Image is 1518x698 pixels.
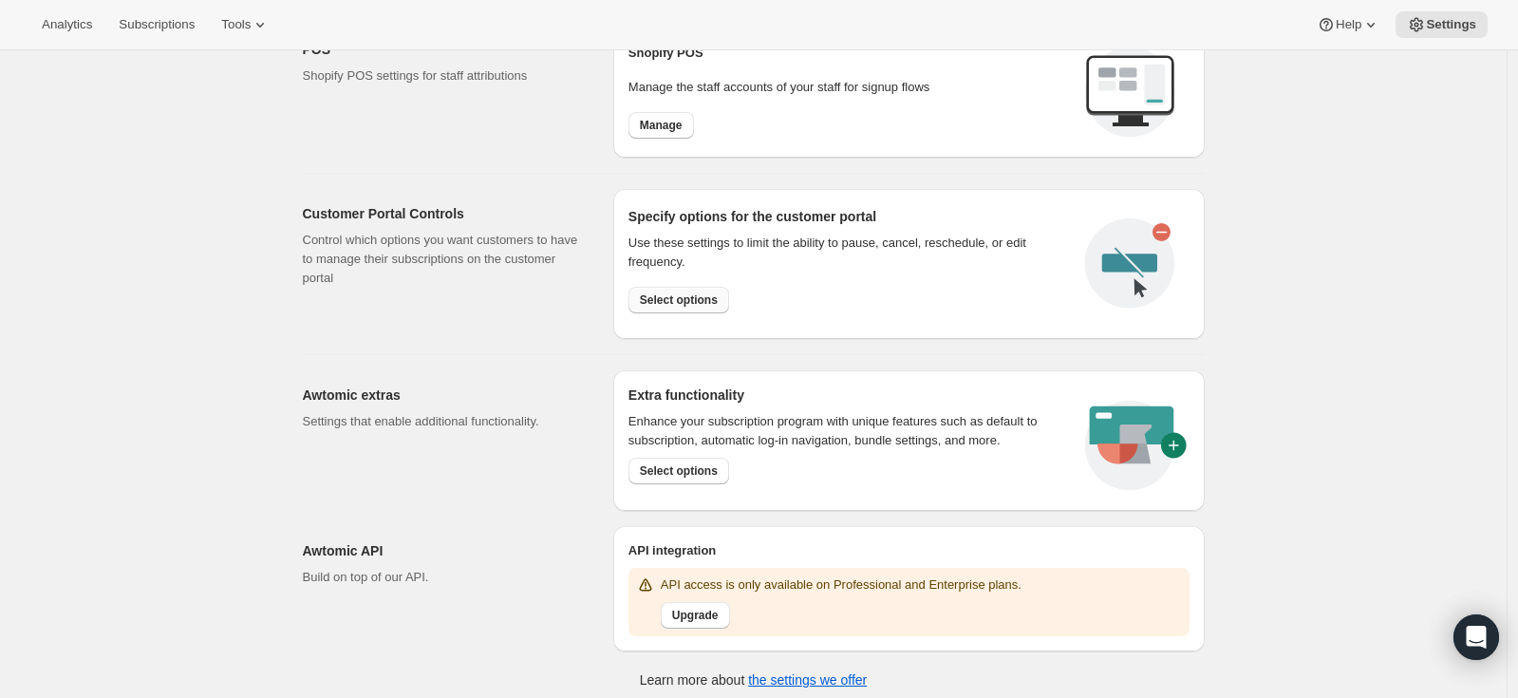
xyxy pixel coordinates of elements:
button: Settings [1396,11,1488,38]
span: Manage [640,118,683,133]
h2: Shopify POS [628,44,1070,63]
h2: Customer Portal Controls [303,204,583,223]
button: Manage [628,112,694,139]
h2: Extra functionality [628,386,744,405]
h2: Awtomic extras [303,386,583,405]
span: Tools [221,17,251,32]
span: Help [1336,17,1361,32]
span: Upgrade [672,608,719,623]
p: Build on top of our API. [303,568,583,587]
button: Analytics [30,11,103,38]
span: Subscriptions [119,17,195,32]
span: Settings [1426,17,1476,32]
p: Enhance your subscription program with unique features such as default to subscription, automatic... [628,412,1062,450]
p: Manage the staff accounts of your staff for signup flows [628,78,1070,97]
button: Select options [628,458,729,484]
p: Shopify POS settings for staff attributions [303,66,583,85]
div: Open Intercom Messenger [1453,614,1499,660]
button: Upgrade [661,602,730,629]
span: Select options [640,292,718,308]
div: Use these settings to limit the ability to pause, cancel, reschedule, or edit frequency. [628,234,1070,272]
p: Settings that enable additional functionality. [303,412,583,431]
button: Select options [628,287,729,313]
h2: API integration [628,541,1190,560]
button: Subscriptions [107,11,206,38]
button: Tools [210,11,281,38]
h2: Specify options for the customer portal [628,207,1070,226]
a: the settings we offer [748,672,867,688]
h2: Awtomic API [303,541,583,560]
span: Analytics [42,17,92,32]
button: Help [1305,11,1392,38]
span: Select options [640,463,718,479]
p: Control which options you want customers to have to manage their subscriptions on the customer po... [303,231,583,288]
p: API access is only available on Professional and Enterprise plans. [661,575,1021,594]
p: Learn more about [640,670,867,689]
